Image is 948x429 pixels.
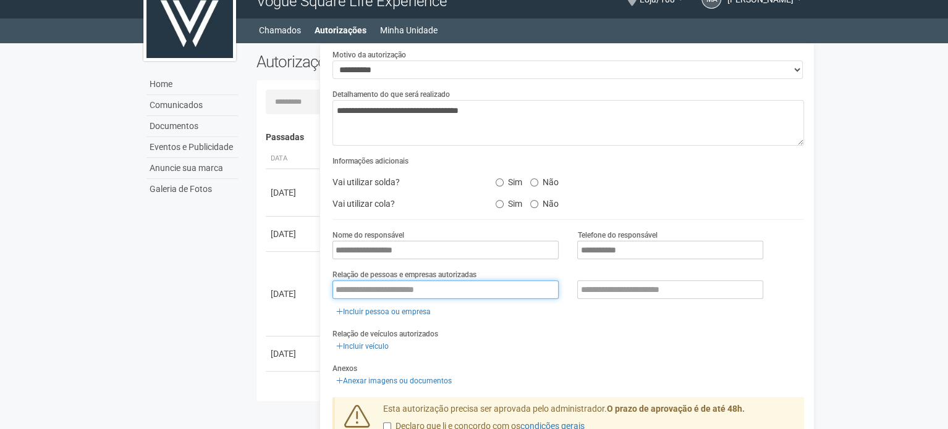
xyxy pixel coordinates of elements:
[496,173,522,188] label: Sim
[146,137,238,158] a: Eventos e Publicidade
[332,89,450,100] label: Detalhamento do que será realizado
[271,348,316,360] div: [DATE]
[496,178,504,186] input: Sim
[496,200,504,208] input: Sim
[146,116,238,137] a: Documentos
[530,178,538,186] input: Não
[146,95,238,116] a: Comunicados
[332,269,476,280] label: Relação de pessoas e empresas autorizadas
[266,133,795,142] h4: Passadas
[332,156,408,167] label: Informações adicionais
[323,194,486,213] div: Vai utilizar cola?
[577,230,657,241] label: Telefone do responsável
[332,328,438,339] label: Relação de veículos autorizados
[271,228,316,240] div: [DATE]
[496,194,522,209] label: Sim
[530,173,559,188] label: Não
[332,305,434,319] a: Incluir pessoa ou empresa
[146,179,238,199] a: Galeria de Fotos
[332,49,406,60] label: Motivo da autorização
[607,404,745,414] strong: O prazo de aprovação é de até 48h.
[259,22,301,39] a: Chamados
[266,149,321,169] th: Data
[271,186,316,199] div: [DATE]
[332,374,455,388] a: Anexar imagens ou documentos
[271,288,316,300] div: [DATE]
[332,363,357,374] label: Anexos
[323,173,486,191] div: Vai utilizar solda?
[315,22,366,39] a: Autorizações
[146,158,238,179] a: Anuncie sua marca
[530,200,538,208] input: Não
[256,52,521,71] h2: Autorizações
[146,74,238,95] a: Home
[530,194,559,209] label: Não
[332,339,392,353] a: Incluir veículo
[332,230,404,241] label: Nome do responsável
[380,22,438,39] a: Minha Unidade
